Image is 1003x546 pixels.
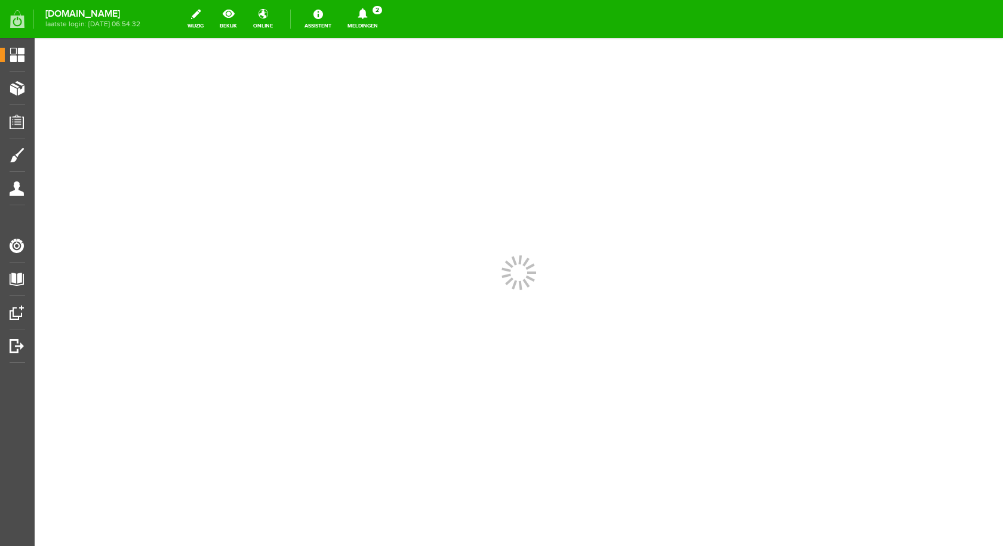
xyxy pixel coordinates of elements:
a: bekijk [213,6,244,32]
a: online [246,6,280,32]
span: laatste login: [DATE] 06:54:32 [45,21,140,27]
strong: [DOMAIN_NAME] [45,11,140,17]
a: Assistent [297,6,339,32]
span: 2 [373,6,382,14]
a: Meldingen2 [340,6,385,32]
a: wijzig [180,6,211,32]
